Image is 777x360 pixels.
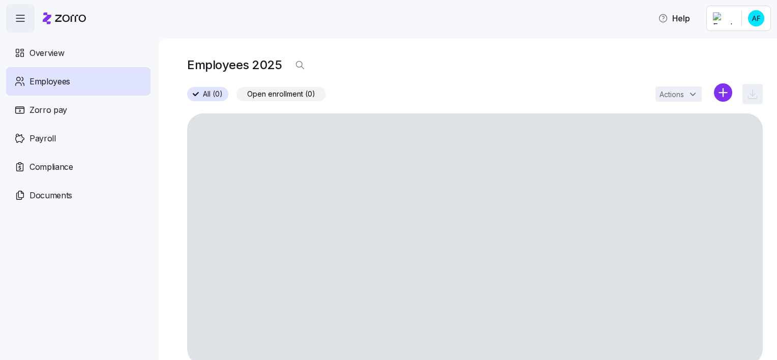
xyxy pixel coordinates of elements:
span: Compliance [29,161,73,173]
a: Zorro pay [6,96,151,124]
img: Employer logo [713,12,733,24]
a: Employees [6,67,151,96]
img: cd529cdcbd5d10ae9f9e980eb8645e58 [748,10,764,26]
button: Actions [655,86,702,102]
span: All (0) [203,87,223,101]
a: Compliance [6,153,151,181]
a: Overview [6,39,151,67]
span: Overview [29,47,64,59]
button: Help [650,8,698,28]
a: Documents [6,181,151,209]
h1: Employees 2025 [187,57,282,73]
svg: add icon [714,83,732,102]
span: Zorro pay [29,104,67,116]
span: Employees [29,75,70,88]
span: Payroll [29,132,56,145]
span: Help [658,12,690,24]
span: Actions [660,91,684,98]
span: Documents [29,189,72,202]
span: Open enrollment (0) [247,87,315,101]
a: Payroll [6,124,151,153]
